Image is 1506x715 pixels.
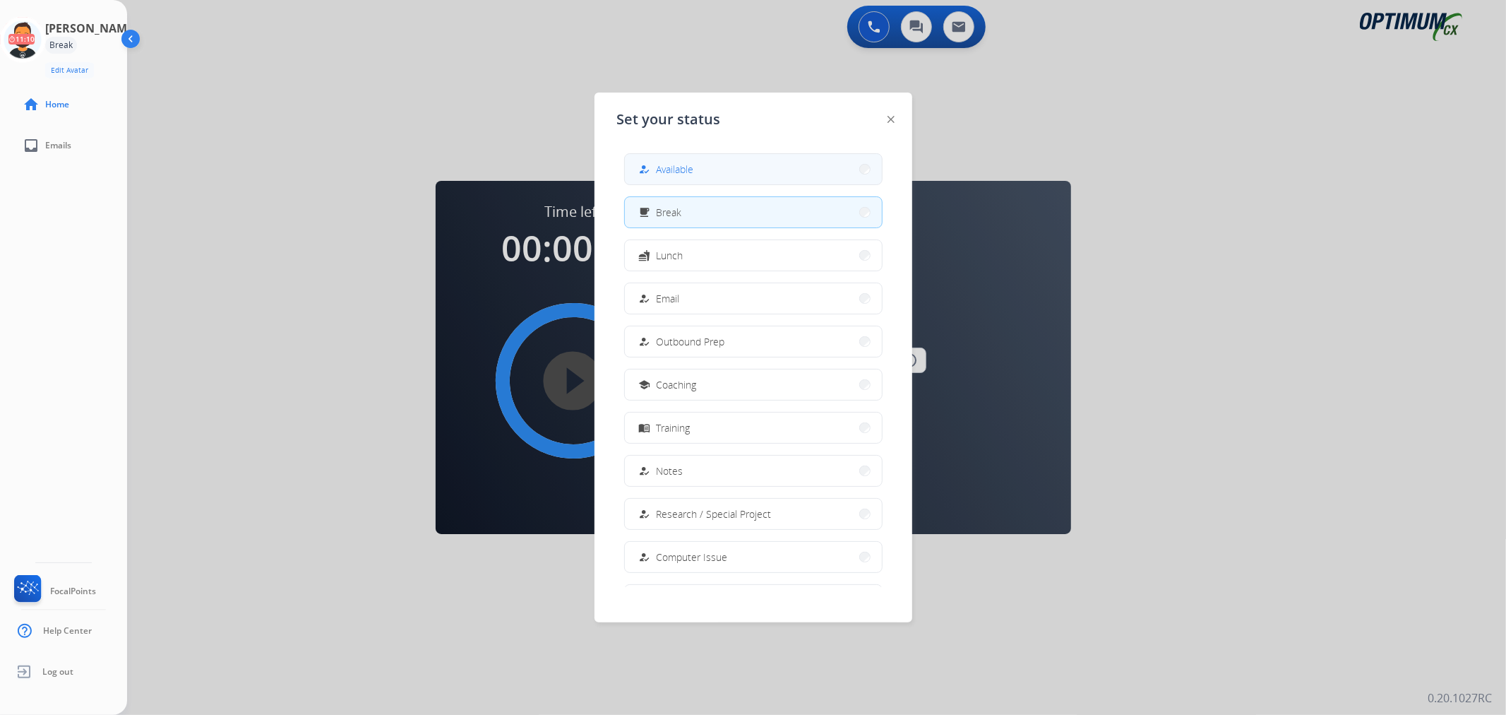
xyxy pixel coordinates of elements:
button: Training [625,413,882,443]
mat-icon: inbox [23,137,40,154]
button: Break [625,197,882,227]
mat-icon: home [23,96,40,113]
span: FocalPoints [50,586,96,597]
span: Research / Special Project [657,507,772,521]
mat-icon: how_to_reg [638,163,650,175]
button: Notes [625,456,882,486]
span: Emails [45,140,71,151]
a: FocalPoints [11,575,96,608]
button: Outbound Prep [625,326,882,357]
span: Training [657,420,691,435]
button: Internet Issue [625,585,882,615]
mat-icon: how_to_reg [638,292,650,305]
button: Coaching [625,370,882,400]
button: Research / Special Project [625,499,882,529]
button: Available [625,154,882,184]
mat-icon: fastfood [638,249,650,261]
img: close-button [888,116,895,123]
span: Available [657,162,694,177]
button: Edit Avatar [45,62,94,78]
span: Break [657,205,682,220]
mat-icon: free_breakfast [638,206,650,218]
span: Log out [42,666,73,678]
span: Notes [657,463,683,478]
mat-icon: how_to_reg [638,551,650,563]
span: Home [45,99,69,110]
span: Outbound Prep [657,334,725,349]
mat-icon: how_to_reg [638,508,650,520]
button: Lunch [625,240,882,271]
span: Computer Issue [657,550,728,565]
button: Computer Issue [625,542,882,572]
span: Coaching [657,377,697,392]
button: Email [625,283,882,314]
div: Break [45,37,77,54]
span: Lunch [657,248,683,263]
mat-icon: how_to_reg [638,336,650,348]
span: Email [657,291,680,306]
mat-icon: menu_book [638,422,650,434]
span: Set your status [617,110,721,129]
mat-icon: school [638,379,650,391]
mat-icon: how_to_reg [638,465,650,477]
h3: [PERSON_NAME] [45,20,137,37]
p: 0.20.1027RC [1428,690,1492,707]
span: Help Center [43,625,92,637]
